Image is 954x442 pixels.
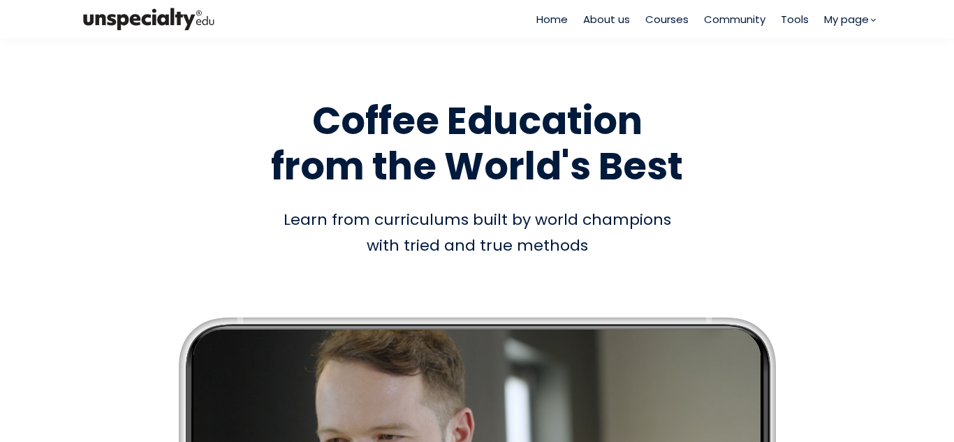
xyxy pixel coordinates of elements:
[781,11,809,27] a: Tools
[645,11,689,27] a: Courses
[824,11,875,27] a: My page
[79,98,875,189] h1: Coffee Education from the World's Best
[824,11,869,27] span: My page
[79,5,219,34] img: bc390a18feecddb333977e298b3a00a1.png
[583,11,630,27] a: About us
[79,207,875,259] div: Learn from curriculums built by world champions with tried and true methods
[704,11,765,27] a: Community
[536,11,568,27] a: Home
